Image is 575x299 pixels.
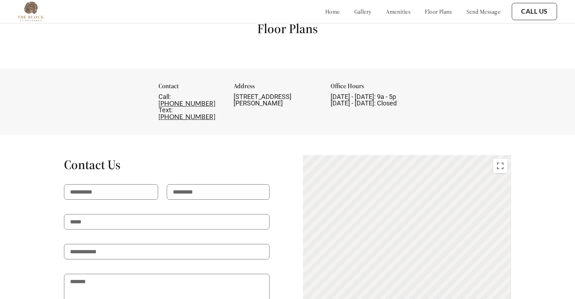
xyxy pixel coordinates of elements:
a: [PHONE_NUMBER] [158,99,215,107]
h1: Contact Us [64,157,270,173]
span: Call: [158,93,171,100]
a: home [325,8,340,15]
span: [DATE] - [DATE]: Closed [331,99,397,107]
a: send message [466,8,500,15]
div: Address [234,83,320,94]
a: floor plans [425,8,452,15]
div: [DATE] - [DATE]: 9a - 5p [331,94,417,107]
div: Office Hours [331,83,417,94]
button: Toggle fullscreen view [493,159,507,173]
button: Call Us [512,3,557,20]
div: Contact [158,83,223,94]
h1: Floor Plans [257,21,318,37]
img: The%20Block%20at%20Petoskey%20Logo%20-%20Transparent%20Background%20(1).png [18,2,43,21]
a: amenities [386,8,411,15]
a: [PHONE_NUMBER] [158,113,215,121]
span: Text: [158,106,172,114]
a: Call Us [521,8,548,15]
a: gallery [354,8,372,15]
div: [STREET_ADDRESS][PERSON_NAME] [234,94,320,107]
